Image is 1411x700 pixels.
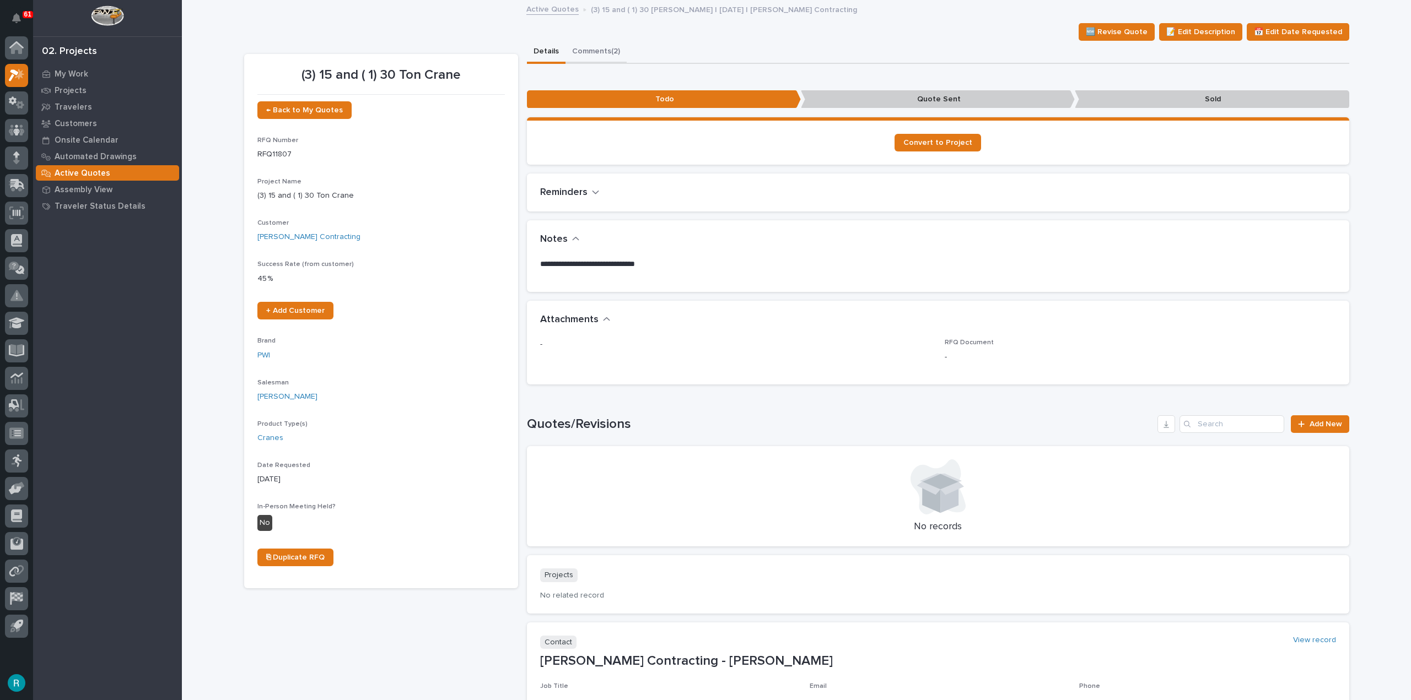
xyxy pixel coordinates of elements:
[5,671,28,694] button: users-avatar
[257,338,276,344] span: Brand
[257,101,352,119] a: ← Back to My Quotes
[55,202,146,211] p: Traveler Status Details
[257,503,336,510] span: In-Person Meeting Held?
[257,137,298,144] span: RFQ Number
[257,273,505,285] p: 45 %
[33,115,182,132] a: Customers
[540,683,568,690] span: Job Title
[257,421,308,427] span: Product Type(s)
[42,46,97,58] div: 02. Projects
[55,102,92,112] p: Travelers
[540,234,580,246] button: Notes
[1159,23,1242,41] button: 📝 Edit Description
[33,198,182,214] a: Traveler Status Details
[527,416,1154,432] h1: Quotes/Revisions
[257,231,360,243] a: [PERSON_NAME] Contracting
[1079,23,1155,41] button: 🆕 Revise Quote
[540,568,578,582] p: Projects
[257,350,270,361] a: PWI
[540,314,599,326] h2: Attachments
[257,261,354,268] span: Success Rate (from customer)
[257,391,317,403] a: [PERSON_NAME]
[895,134,981,151] a: Convert to Project
[1254,25,1342,39] span: 📅 Edit Date Requested
[266,106,343,114] span: ← Back to My Quotes
[540,339,931,350] p: -
[266,554,325,561] span: ⎘ Duplicate RFQ
[14,13,28,31] div: Notifications61
[257,515,272,531] div: No
[257,462,310,469] span: Date Requested
[24,10,31,18] p: 61
[1310,420,1342,428] span: Add New
[257,379,289,386] span: Salesman
[257,220,289,226] span: Customer
[1293,636,1336,645] a: View record
[1079,683,1100,690] span: Phone
[1291,415,1349,433] a: Add New
[527,90,801,108] p: Todo
[257,178,301,185] span: Project Name
[55,86,87,96] p: Projects
[266,307,325,314] span: + Add Customer
[540,187,600,199] button: Reminders
[55,169,110,178] p: Active Quotes
[566,41,627,64] button: Comments (2)
[903,139,972,146] span: Convert to Project
[540,521,1336,533] p: No records
[257,67,505,83] p: (3) 15 and ( 1) 30 Ton Crane
[1247,23,1349,41] button: 📅 Edit Date Requested
[257,549,333,566] a: ⎘ Duplicate RFQ
[540,653,1336,669] p: [PERSON_NAME] Contracting - [PERSON_NAME]
[33,181,182,198] a: Assembly View
[33,82,182,99] a: Projects
[801,90,1075,108] p: Quote Sent
[55,69,88,79] p: My Work
[55,119,97,129] p: Customers
[540,591,1336,600] p: No related record
[526,2,579,15] a: Active Quotes
[55,135,119,145] p: Onsite Calendar
[55,185,112,195] p: Assembly View
[91,6,123,26] img: Workspace Logo
[257,302,333,319] a: + Add Customer
[945,351,1336,363] p: -
[540,187,588,199] h2: Reminders
[1075,90,1349,108] p: Sold
[540,314,611,326] button: Attachments
[591,3,857,15] p: (3) 15 and ( 1) 30 [PERSON_NAME] | [DATE] | [PERSON_NAME] Contracting
[257,190,505,202] p: (3) 15 and ( 1) 30 Ton Crane
[540,636,577,649] p: Contact
[257,149,505,160] p: RFQ11807
[1086,25,1148,39] span: 🆕 Revise Quote
[5,7,28,30] button: Notifications
[33,99,182,115] a: Travelers
[33,66,182,82] a: My Work
[1166,25,1235,39] span: 📝 Edit Description
[540,234,568,246] h2: Notes
[33,148,182,165] a: Automated Drawings
[33,132,182,148] a: Onsite Calendar
[527,41,566,64] button: Details
[33,165,182,181] a: Active Quotes
[257,432,283,444] a: Cranes
[257,474,505,485] p: [DATE]
[1180,415,1284,433] input: Search
[945,339,994,346] span: RFQ Document
[810,683,827,690] span: Email
[55,152,137,162] p: Automated Drawings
